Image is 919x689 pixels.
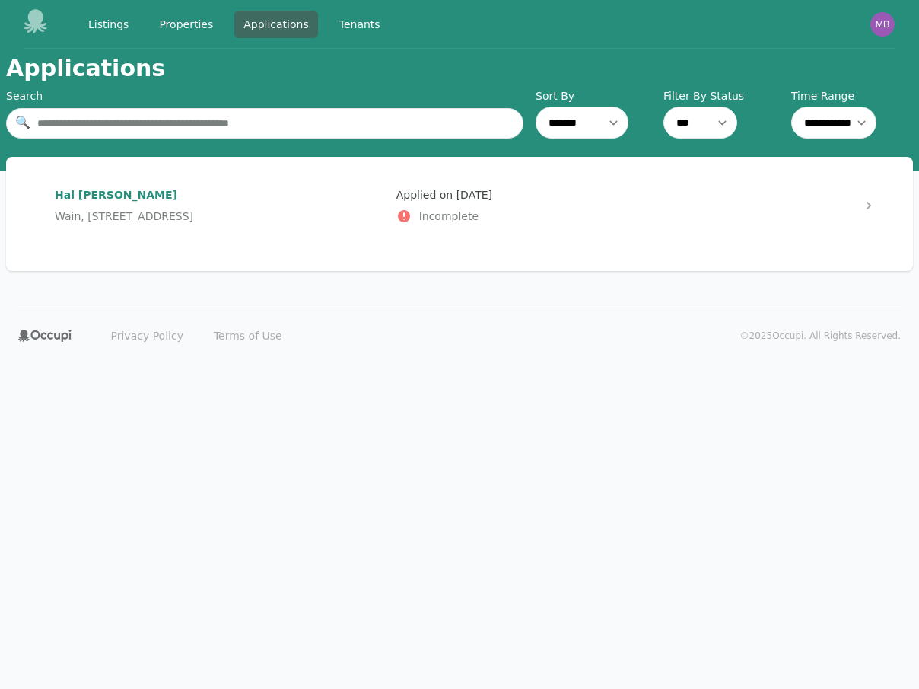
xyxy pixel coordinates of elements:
p: Hal [PERSON_NAME] [55,187,384,203]
label: Sort By [536,88,657,104]
a: Terms of Use [205,324,291,348]
h1: Applications [6,55,165,82]
p: © 2025 Occupi. All Rights Reserved. [740,330,901,342]
p: Applied on [396,187,726,203]
p: Incomplete [396,209,726,224]
span: Wain, [STREET_ADDRESS] [55,209,193,224]
label: Filter By Status [663,88,785,104]
a: Privacy Policy [102,324,192,348]
a: Hal [PERSON_NAME]Wain, [STREET_ADDRESS]Applied on [DATE]Incomplete [24,175,895,236]
a: Properties [150,11,222,38]
time: [DATE] [456,189,492,201]
label: Time Range [791,88,913,104]
div: Search [6,88,523,104]
a: Listings [79,11,138,38]
a: Tenants [330,11,390,38]
a: Applications [234,11,318,38]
